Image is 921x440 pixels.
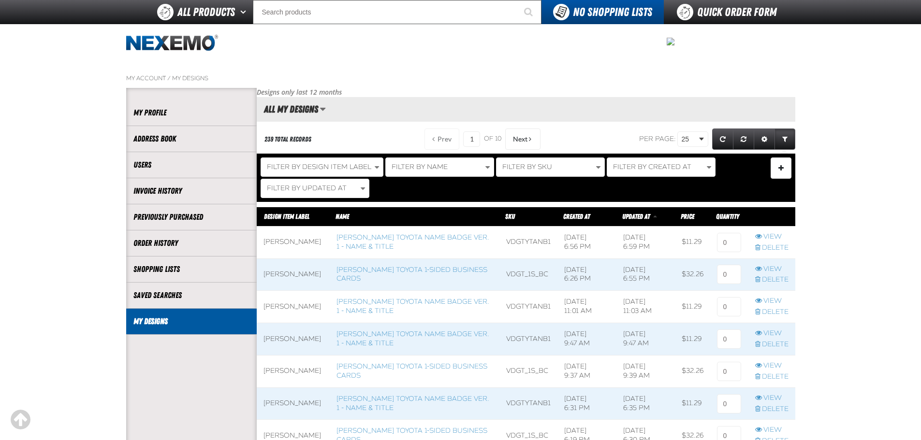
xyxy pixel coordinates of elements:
a: Previously Purchased [133,212,249,223]
td: $32.26 [675,355,710,387]
input: Current page number [463,131,480,147]
a: Delete row action [755,308,789,317]
a: View row action [755,232,789,241]
span: Manage Filters [778,168,784,170]
a: Order History [133,238,249,249]
input: 0 [717,362,741,381]
button: Expand or Collapse Filter Management drop-down [771,157,791,179]
span: All Products [177,3,235,21]
a: Shopping Lists [133,264,249,275]
span: Next Page [513,135,527,143]
td: [DATE] 6:26 PM [557,258,616,291]
td: [DATE] 9:47 AM [616,323,675,355]
td: [PERSON_NAME] [257,323,330,355]
a: [PERSON_NAME] Toyota Name Badge Ver. 1 - Name & Title [336,233,489,251]
td: VDGT_1S_BC [499,258,557,291]
td: [DATE] 9:39 AM [616,355,675,387]
td: VDGTYTANB1 [499,291,557,323]
a: Design Item Label [264,213,309,220]
a: [PERSON_NAME] Toyota Name Badge Ver. 1 - Name & Title [336,395,489,412]
a: Delete row action [755,372,789,382]
a: Updated At [622,213,651,220]
td: $11.29 [675,226,710,258]
button: Next Page [505,128,541,150]
a: Delete row action [755,275,789,284]
span: Price [681,213,694,220]
button: Filter By Name [385,157,494,177]
a: Expand or Collapse Grid Filters [775,128,795,150]
td: [DATE] 6:56 PM [557,226,616,258]
a: My Designs [133,316,249,327]
span: Updated At [622,213,650,220]
a: [PERSON_NAME] Toyota 1-sided Business Cards [336,362,487,380]
td: [DATE] 9:37 AM [557,355,616,387]
a: Created At [563,213,590,220]
input: 0 [717,233,741,252]
a: Home [126,35,218,52]
td: VDGTYTANB1 [499,226,557,258]
span: Quantity [716,213,739,220]
a: Expand or Collapse Grid Settings [754,128,775,150]
span: Filter By Name [392,163,448,171]
a: View row action [755,265,789,274]
td: [DATE] 11:03 AM [616,291,675,323]
td: [PERSON_NAME] [257,226,330,258]
span: Per page: [639,135,676,143]
td: VDGT_1S_BC [499,355,557,387]
input: 0 [717,329,741,349]
a: Users [133,159,249,170]
td: [PERSON_NAME] [257,291,330,323]
td: [DATE] 6:55 PM [616,258,675,291]
a: Refresh grid action [712,128,733,150]
td: $11.29 [675,291,710,323]
a: Name [336,213,349,220]
span: Filter By SKU [502,163,552,171]
a: Saved Searches [133,290,249,301]
a: [PERSON_NAME] Toyota Name Badge Ver. 1 - Name & Title [336,298,489,315]
span: 25 [682,134,697,144]
td: VDGTYTANB1 [499,323,557,355]
a: View row action [755,426,789,435]
span: No Shopping Lists [573,5,652,19]
img: 2478c7e4e0811ca5ea97a8c95d68d55a.jpeg [667,38,674,45]
button: Filter By Design Item Label [261,157,383,177]
a: View row action [755,361,789,370]
a: View row action [755,394,789,403]
button: Filter By Updated At [261,179,369,198]
td: VDGTYTANB1 [499,387,557,420]
th: Row actions [748,207,795,226]
a: Address Book [133,133,249,144]
input: 0 [717,297,741,316]
td: [PERSON_NAME] [257,387,330,420]
a: SKU [505,213,515,220]
a: Delete row action [755,405,789,414]
span: Filter By Created At [613,163,691,171]
a: My Profile [133,107,249,118]
span: Filter By Design Item Label [267,163,371,171]
td: [DATE] 9:47 AM [557,323,616,355]
nav: Breadcrumbs [126,74,795,82]
td: [DATE] 6:35 PM [616,387,675,420]
td: $11.29 [675,323,710,355]
a: My Designs [172,74,208,82]
img: Nexemo logo [126,35,218,52]
input: 0 [717,394,741,413]
a: Delete row action [755,340,789,349]
a: View row action [755,297,789,306]
td: [DATE] 6:31 PM [557,387,616,420]
input: 0 [717,265,741,284]
a: [PERSON_NAME] Toyota 1-sided Business Cards [336,266,487,283]
span: of 10 [484,135,501,143]
a: Reset grid action [733,128,754,150]
td: [PERSON_NAME] [257,355,330,387]
a: View row action [755,329,789,338]
td: [DATE] 11:01 AM [557,291,616,323]
a: [PERSON_NAME] Toyota Name Badge Ver. 1 - Name & Title [336,330,489,347]
td: [DATE] 6:59 PM [616,226,675,258]
a: Invoice History [133,185,249,197]
span: Filter By Updated At [267,184,347,192]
